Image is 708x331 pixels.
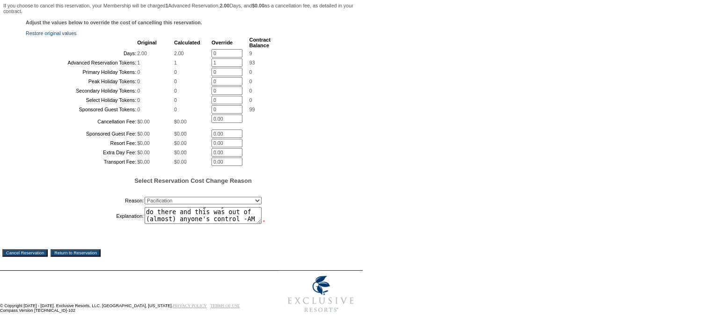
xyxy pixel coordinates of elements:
[137,40,157,45] b: Original
[137,119,150,124] span: $0.00
[26,20,202,25] b: Adjust the values below to override the cost of cancelling this reservation.
[249,60,255,65] span: 93
[51,249,101,257] input: Return to Reservation
[174,88,177,94] span: 0
[174,40,200,45] b: Calculated
[174,150,187,155] span: $0.00
[174,159,187,165] span: $0.00
[249,97,252,103] span: 0
[173,303,207,308] a: PRIVACY POLICY
[27,148,136,157] td: Extra Day Fee:
[220,3,230,8] b: 2.00
[137,69,140,75] span: 0
[137,140,150,146] span: $0.00
[174,119,187,124] span: $0.00
[27,195,144,206] td: Reason:
[279,271,363,317] img: Exclusive Resorts
[27,58,136,67] td: Advanced Reservation Tokens:
[27,86,136,95] td: Secondary Holiday Tokens:
[27,68,136,76] td: Primary Holiday Tokens:
[27,130,136,138] td: Sponsored Guest Fee:
[249,69,252,75] span: 0
[174,107,177,112] span: 0
[174,50,184,56] span: 2.00
[249,107,255,112] span: 99
[137,50,147,56] span: 2.00
[27,139,136,147] td: Resort Fee:
[249,88,252,94] span: 0
[27,158,136,166] td: Transport Fee:
[27,207,144,225] td: Explanation:
[137,97,140,103] span: 0
[174,69,177,75] span: 0
[137,60,140,65] span: 1
[174,79,177,84] span: 0
[174,140,187,146] span: $0.00
[26,30,76,36] a: Restore original values
[174,131,187,137] span: $0.00
[27,96,136,104] td: Select Holiday Tokens:
[2,249,48,257] input: Cancel Reservation
[137,159,150,165] span: $0.00
[137,131,150,137] span: $0.00
[137,150,150,155] span: $0.00
[137,88,140,94] span: 0
[249,50,252,56] span: 9
[174,60,177,65] span: 1
[137,107,140,112] span: 0
[166,3,168,8] b: 1
[27,115,136,129] td: Cancellation Fee:
[211,303,240,308] a: TERMS OF USE
[249,79,252,84] span: 0
[26,177,360,184] h5: Select Reservation Cost Change Reason
[3,3,359,14] p: If you choose to cancel this reservation, your Membership will be charged Advanced Reservation, D...
[137,79,140,84] span: 0
[252,3,264,8] b: $0.00
[249,37,270,48] b: Contract Balance
[174,97,177,103] span: 0
[212,40,233,45] b: Override
[27,49,136,58] td: Days:
[27,105,136,114] td: Sponsored Guest Tokens:
[27,77,136,86] td: Peak Holiday Tokens:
